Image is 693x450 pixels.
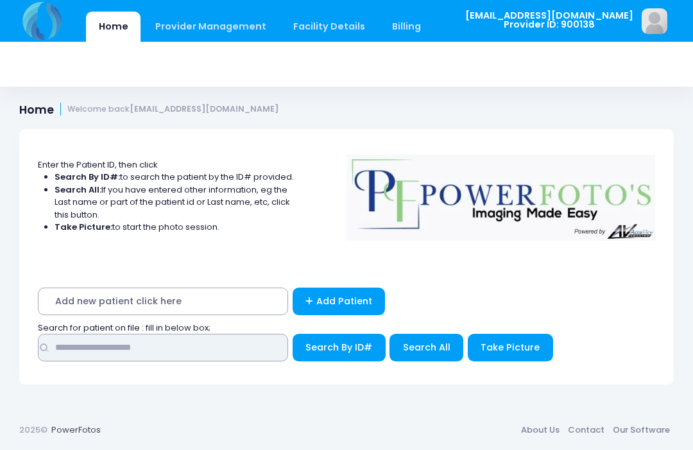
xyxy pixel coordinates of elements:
[380,12,434,42] a: Billing
[281,12,378,42] a: Facility Details
[130,103,278,114] strong: [EMAIL_ADDRESS][DOMAIN_NAME]
[19,424,47,436] span: 2025©
[142,12,278,42] a: Provider Management
[468,334,553,361] button: Take Picture
[55,221,112,233] strong: Take Picture:
[55,184,295,221] li: If you have entered other information, eg the Last name or part of the patient id or Last name, e...
[38,288,288,315] span: Add new patient click here
[642,8,667,34] img: image
[608,419,674,442] a: Our Software
[563,419,608,442] a: Contact
[341,146,662,241] img: Logo
[86,12,141,42] a: Home
[38,322,210,334] span: Search for patient on file : fill in below box;
[55,171,120,183] strong: Search By ID#:
[19,103,278,116] h1: Home
[465,11,633,30] span: [EMAIL_ADDRESS][DOMAIN_NAME] Provider ID: 900138
[481,341,540,354] span: Take Picture
[293,334,386,361] button: Search By ID#
[436,12,485,42] a: Staff
[55,221,295,234] li: to start the photo session.
[305,341,372,354] span: Search By ID#
[67,105,278,114] small: Welcome back
[389,334,463,361] button: Search All
[403,341,450,354] span: Search All
[517,419,563,442] a: About Us
[55,171,295,184] li: to search the patient by the ID# provided.
[293,288,386,315] a: Add Patient
[38,159,158,171] span: Enter the Patient ID, then click
[51,424,101,436] a: PowerFotos
[55,184,101,196] strong: Search All:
